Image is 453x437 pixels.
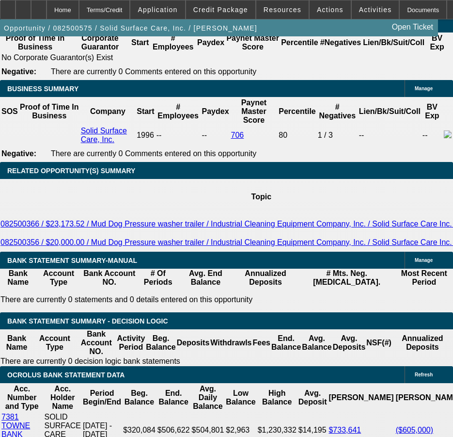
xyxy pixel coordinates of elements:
[252,329,271,356] th: Fees
[145,329,176,356] th: Beg. Balance
[392,329,453,356] th: Annualized Deposits
[271,329,301,356] th: End. Balance
[233,269,298,287] th: Annualized Deposits
[328,426,361,434] a: $733,641
[19,98,79,125] th: Proof of Time In Business
[130,0,185,19] button: Application
[388,19,437,35] a: Open Ticket
[1,98,18,125] th: SOS
[156,131,162,139] span: --
[1,33,69,52] th: Proof of Time In Business
[226,34,279,51] b: Paynet Master Score
[202,126,230,145] td: --
[81,127,127,144] a: Solid Surface Care, Inc.
[191,384,225,411] th: Avg. Daily Balance
[319,103,356,120] b: # Negatives
[318,131,357,140] div: 1 / 3
[422,126,442,145] td: --
[359,6,392,14] span: Activities
[279,107,315,115] b: Percentile
[231,131,244,139] a: 706
[7,167,135,175] span: RELATED OPPORTUNITY(S) SUMMARY
[51,67,256,76] span: There are currently 0 Comments entered on this opportunity
[7,317,168,325] span: Bank Statement Summary - Decision Logic
[186,0,255,19] button: Credit Package
[202,107,229,115] b: Paydex
[7,257,137,264] span: BANK STATEMENT SUMMARY-MANUAL
[257,384,297,411] th: High Balance
[298,384,328,411] th: Avg. Deposit
[430,34,444,51] b: BV Exp
[1,149,36,158] b: Negative:
[138,269,178,287] th: # Of Periods
[36,269,81,287] th: Account Type
[444,130,452,138] img: facebook-icon.png
[153,34,193,51] b: # Employees
[7,85,78,93] span: BUSINESS SUMMARY
[310,0,351,19] button: Actions
[131,38,149,47] b: Start
[256,0,309,19] button: Resources
[76,329,117,356] th: Bank Account NO.
[352,0,399,19] button: Activities
[90,107,125,115] b: Company
[0,295,453,304] p: There are currently 0 statements and 0 details entered on this opportunity
[176,329,210,356] th: Deposits
[359,126,421,145] td: --
[82,384,122,411] th: Period Begin/End
[279,131,315,140] div: 80
[7,371,125,379] span: OCROLUS BANK STATEMENT DATA
[301,329,332,356] th: Avg. Balance
[178,269,233,287] th: Avg. End Balance
[136,126,155,145] td: 1996
[395,269,453,287] th: Most Recent Period
[117,329,146,356] th: Activity Period
[281,38,318,47] b: Percentile
[157,384,190,411] th: End. Balance
[425,103,439,120] b: BV Exp
[415,86,433,91] span: Manage
[138,6,177,14] span: Application
[193,6,248,14] span: Credit Package
[332,329,366,356] th: Avg. Deposits
[33,329,76,356] th: Account Type
[210,329,252,356] th: Withdrawls
[225,384,256,411] th: Low Balance
[1,53,452,63] td: No Corporate Guarantor(s) Exist
[396,426,433,434] a: ($605,000)
[1,384,43,411] th: Acc. Number and Type
[317,6,344,14] span: Actions
[157,103,198,120] b: # Employees
[51,149,256,158] span: There are currently 0 Comments entered on this opportunity
[359,107,421,115] b: Lien/Bk/Suit/Coll
[264,6,301,14] span: Resources
[4,24,257,32] span: Opportunity / 082500575 / Solid Surface Care, Inc. / [PERSON_NAME]
[366,329,392,356] th: NSF(#)
[1,67,36,76] b: Negative:
[81,34,119,51] b: Corporate Guarantor
[320,38,361,47] b: #Negatives
[298,269,395,287] th: # Mts. Neg. [MEDICAL_DATA].
[363,38,424,47] b: Lien/Bk/Suit/Coll
[137,107,154,115] b: Start
[415,258,433,263] span: Manage
[123,384,156,411] th: Beg. Balance
[197,38,224,47] b: Paydex
[241,98,266,124] b: Paynet Master Score
[44,384,81,411] th: Acc. Holder Name
[415,372,433,377] span: Refresh
[81,269,138,287] th: Bank Account NO.
[328,384,394,411] th: [PERSON_NAME]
